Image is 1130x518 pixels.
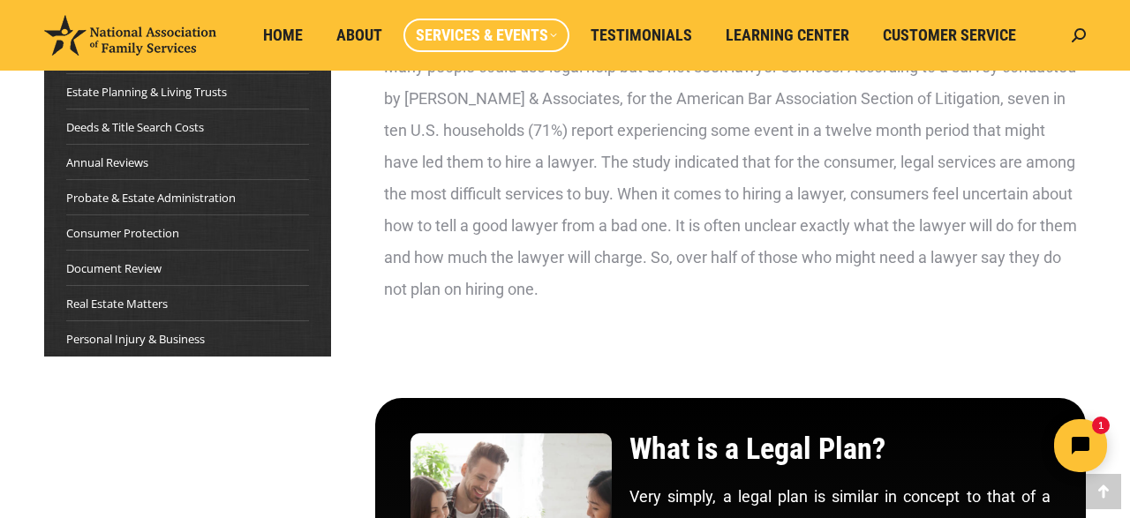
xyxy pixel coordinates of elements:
[251,19,315,52] a: Home
[384,51,1077,305] div: Many people could use legal help but do not seek lawyer services. According to a survey conducted...
[66,259,162,277] a: Document Review
[66,83,227,101] a: Estate Planning & Living Trusts
[336,26,382,45] span: About
[66,189,236,206] a: Probate & Estate Administration
[324,19,395,52] a: About
[713,19,862,52] a: Learning Center
[66,295,168,312] a: Real Estate Matters
[66,154,148,171] a: Annual Reviews
[726,26,849,45] span: Learning Center
[416,26,557,45] span: Services & Events
[591,26,692,45] span: Testimonials
[66,330,205,348] a: Personal Injury & Business
[578,19,704,52] a: Testimonials
[263,26,303,45] span: Home
[883,26,1016,45] span: Customer Service
[870,19,1028,52] a: Customer Service
[629,433,1051,463] h2: What is a Legal Plan?
[44,15,216,56] img: National Association of Family Services
[818,404,1122,487] iframe: Tidio Chat
[66,118,204,136] a: Deeds & Title Search Costs
[66,224,179,242] a: Consumer Protection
